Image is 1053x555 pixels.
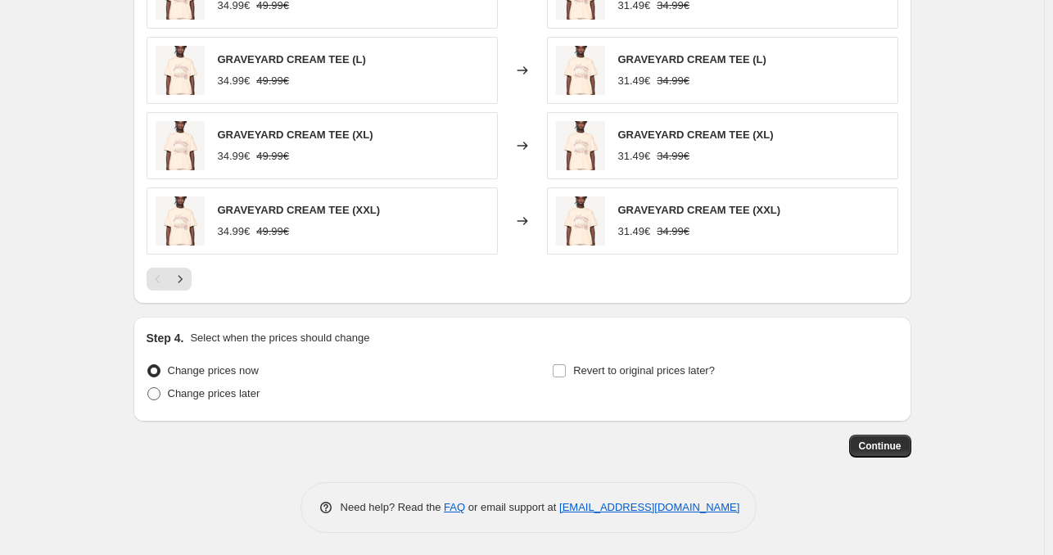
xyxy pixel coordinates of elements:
[618,223,651,240] div: 31.49€
[618,148,651,165] div: 31.49€
[556,196,605,246] img: 20210829_MMML_Lookbook_2511_80x.jpg
[218,53,366,65] span: GRAVEYARD CREAM TEE (L)
[444,501,465,513] a: FAQ
[256,148,289,165] strike: 49.99€
[556,46,605,95] img: 20210829_MMML_Lookbook_2511_80x.jpg
[618,204,781,216] span: GRAVEYARD CREAM TEE (XXL)
[657,223,689,240] strike: 34.99€
[218,204,381,216] span: GRAVEYARD CREAM TEE (XXL)
[657,148,689,165] strike: 34.99€
[156,196,205,246] img: 20210829_MMML_Lookbook_2511_80x.jpg
[168,364,259,377] span: Change prices now
[556,121,605,170] img: 20210829_MMML_Lookbook_2511_80x.jpg
[618,129,774,141] span: GRAVEYARD CREAM TEE (XL)
[190,330,369,346] p: Select when the prices should change
[618,53,766,65] span: GRAVEYARD CREAM TEE (L)
[618,73,651,89] div: 31.49€
[147,268,192,291] nav: Pagination
[849,435,911,458] button: Continue
[147,330,184,346] h2: Step 4.
[573,364,715,377] span: Revert to original prices later?
[859,440,902,453] span: Continue
[341,501,445,513] span: Need help? Read the
[559,501,739,513] a: [EMAIL_ADDRESS][DOMAIN_NAME]
[657,73,689,89] strike: 34.99€
[218,223,251,240] div: 34.99€
[465,501,559,513] span: or email support at
[218,129,373,141] span: GRAVEYARD CREAM TEE (XL)
[218,73,251,89] div: 34.99€
[156,121,205,170] img: 20210829_MMML_Lookbook_2511_80x.jpg
[168,387,260,399] span: Change prices later
[169,268,192,291] button: Next
[256,73,289,89] strike: 49.99€
[218,148,251,165] div: 34.99€
[256,223,289,240] strike: 49.99€
[156,46,205,95] img: 20210829_MMML_Lookbook_2511_80x.jpg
